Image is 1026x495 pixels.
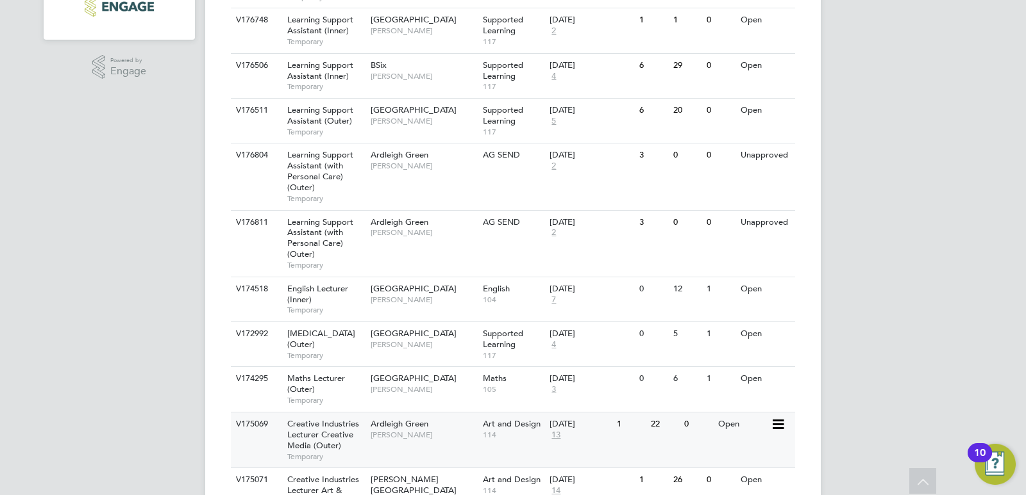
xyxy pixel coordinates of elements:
[287,350,364,361] span: Temporary
[233,8,278,32] div: V176748
[737,367,793,391] div: Open
[483,216,520,227] span: AG SEND
[550,116,558,127] span: 5
[287,305,364,315] span: Temporary
[703,99,737,122] div: 0
[287,373,345,394] span: Maths Lecturer (Outer)
[550,150,633,161] div: [DATE]
[233,277,278,301] div: V174518
[483,373,507,384] span: Maths
[483,418,541,429] span: Art and Design
[737,143,793,167] div: Unapproved
[371,418,428,429] span: Ardleigh Green
[670,322,703,346] div: 5
[636,8,669,32] div: 1
[636,367,669,391] div: 0
[287,60,353,81] span: Learning Support Assistant (Inner)
[670,143,703,167] div: 0
[287,328,355,350] span: [MEDICAL_DATA] (Outer)
[550,227,558,238] span: 2
[636,322,669,346] div: 0
[550,105,633,116] div: [DATE]
[371,339,476,350] span: [PERSON_NAME]
[483,37,544,47] span: 117
[703,277,737,301] div: 1
[92,55,147,79] a: Powered byEngage
[670,8,703,32] div: 1
[636,54,669,77] div: 6
[550,419,610,430] div: [DATE]
[371,71,476,81] span: [PERSON_NAME]
[648,412,681,436] div: 22
[483,14,523,36] span: Supported Learning
[483,295,544,305] span: 104
[550,295,558,305] span: 7
[371,384,476,394] span: [PERSON_NAME]
[974,453,986,469] div: 10
[681,412,714,436] div: 0
[233,412,278,436] div: V175069
[371,328,457,339] span: [GEOGRAPHIC_DATA]
[636,277,669,301] div: 0
[550,26,558,37] span: 2
[670,468,703,492] div: 26
[287,260,364,270] span: Temporary
[287,149,353,193] span: Learning Support Assistant (with Personal Care) (Outer)
[636,468,669,492] div: 1
[550,329,633,339] div: [DATE]
[703,143,737,167] div: 0
[703,367,737,391] div: 1
[110,66,146,77] span: Engage
[371,373,457,384] span: [GEOGRAPHIC_DATA]
[371,216,428,227] span: Ardleigh Green
[550,475,633,485] div: [DATE]
[670,277,703,301] div: 12
[737,211,793,234] div: Unapproved
[371,14,457,25] span: [GEOGRAPHIC_DATA]
[703,211,737,234] div: 0
[371,283,457,294] span: [GEOGRAPHIC_DATA]
[483,283,510,294] span: English
[715,412,771,436] div: Open
[371,26,476,36] span: [PERSON_NAME]
[287,104,353,126] span: Learning Support Assistant (Outer)
[636,143,669,167] div: 3
[233,99,278,122] div: V176511
[371,161,476,171] span: [PERSON_NAME]
[287,127,364,137] span: Temporary
[287,451,364,462] span: Temporary
[550,217,633,228] div: [DATE]
[670,211,703,234] div: 0
[287,81,364,92] span: Temporary
[287,418,359,451] span: Creative Industries Lecturer Creative Media (Outer)
[233,322,278,346] div: V172992
[371,60,387,70] span: BSix
[550,71,558,82] span: 4
[483,384,544,394] span: 105
[483,474,541,485] span: Art and Design
[737,277,793,301] div: Open
[703,322,737,346] div: 1
[287,216,353,260] span: Learning Support Assistant (with Personal Care) (Outer)
[483,149,520,160] span: AG SEND
[975,444,1016,485] button: Open Resource Center, 10 new notifications
[287,37,364,47] span: Temporary
[233,367,278,391] div: V174295
[550,384,558,395] span: 3
[550,60,633,71] div: [DATE]
[636,99,669,122] div: 6
[550,339,558,350] span: 4
[636,211,669,234] div: 3
[737,322,793,346] div: Open
[483,60,523,81] span: Supported Learning
[371,430,476,440] span: [PERSON_NAME]
[287,193,364,204] span: Temporary
[703,468,737,492] div: 0
[483,328,523,350] span: Supported Learning
[371,295,476,305] span: [PERSON_NAME]
[287,283,348,305] span: English Lecturer (Inner)
[483,430,544,440] span: 114
[614,412,647,436] div: 1
[233,143,278,167] div: V176804
[670,99,703,122] div: 20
